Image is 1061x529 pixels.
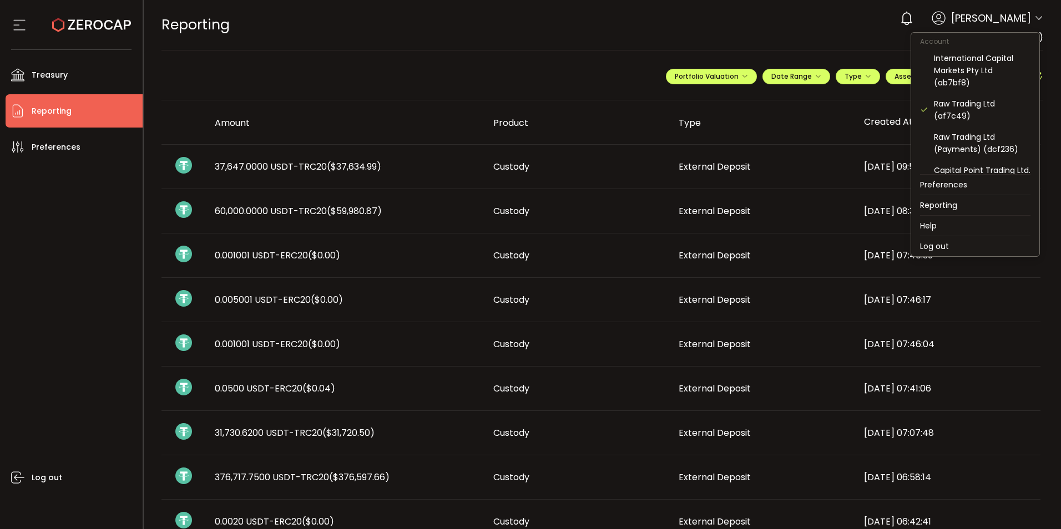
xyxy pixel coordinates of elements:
[886,69,933,84] button: Asset
[493,338,529,350] span: Custody
[493,249,529,262] span: Custody
[911,195,1039,215] li: Reporting
[932,31,1043,44] span: Raw Trading Ltd (af7c49)
[845,72,871,81] span: Type
[215,515,334,528] span: 0.0020 USDT-ERC20
[493,471,529,484] span: Custody
[771,72,821,81] span: Date Range
[215,205,382,217] span: 60,000.0000 USDT-TRC20
[911,175,1039,195] li: Preferences
[911,37,958,46] span: Account
[679,426,751,439] span: External Deposit
[493,382,529,395] span: Custody
[911,236,1039,256] li: Log out
[679,515,751,528] span: External Deposit
[855,382,1040,395] div: [DATE] 07:41:06
[855,113,1040,132] div: Created At
[327,160,381,173] span: ($37,634.99)
[484,116,670,129] div: Product
[215,293,343,306] span: 0.005001 USDT-ERC20
[308,249,340,262] span: ($0.00)
[215,338,340,350] span: 0.001001 USDT-ERC20
[895,72,915,81] span: Asset
[666,69,757,84] button: Portfolio Valuation
[679,249,751,262] span: External Deposit
[675,72,748,81] span: Portfolio Valuation
[302,382,335,395] span: ($0.04)
[161,15,230,34] span: Reporting
[215,471,390,484] span: 376,717.7500 USDT-TRC20
[855,160,1040,173] div: [DATE] 09:58:31
[175,512,192,528] img: usdt_portfolio.svg
[934,98,1030,122] div: Raw Trading Ltd (af7c49)
[934,131,1030,155] div: Raw Trading Ltd (Payments) (dcf236)
[175,423,192,440] img: usdt_portfolio.svg
[855,205,1040,217] div: [DATE] 08:34:16
[855,338,1040,350] div: [DATE] 07:46:04
[493,160,529,173] span: Custody
[855,293,1040,306] div: [DATE] 07:46:17
[679,205,751,217] span: External Deposit
[32,67,68,83] span: Treasury
[322,426,375,439] span: ($31,720.50)
[855,426,1040,439] div: [DATE] 07:07:48
[215,160,381,173] span: 37,647.0000 USDT-TRC20
[1006,476,1061,529] iframe: Chat Widget
[836,69,880,84] button: Type
[493,205,529,217] span: Custody
[175,246,192,262] img: usdt_portfolio.svg
[329,471,390,484] span: ($376,597.66)
[951,11,1031,26] span: [PERSON_NAME]
[206,116,484,129] div: Amount
[679,471,751,484] span: External Deposit
[493,293,529,306] span: Custody
[679,160,751,173] span: External Deposit
[911,216,1039,236] li: Help
[302,515,334,528] span: ($0.00)
[934,52,1030,89] div: International Capital Markets Pty Ltd (ab7bf8)
[175,201,192,218] img: usdt_portfolio.svg
[175,334,192,351] img: usdt_portfolio.svg
[670,116,855,129] div: Type
[175,379,192,395] img: usdt_portfolio.svg
[32,139,80,155] span: Preferences
[679,293,751,306] span: External Deposit
[308,338,340,350] span: ($0.00)
[679,338,751,350] span: External Deposit
[679,382,751,395] span: External Deposit
[855,471,1040,484] div: [DATE] 06:58:14
[215,249,340,262] span: 0.001001 USDT-ERC20
[175,157,192,174] img: usdt_portfolio.svg
[32,103,72,119] span: Reporting
[762,69,830,84] button: Date Range
[855,515,1040,528] div: [DATE] 06:42:41
[32,470,62,486] span: Log out
[215,426,375,439] span: 31,730.6200 USDT-TRC20
[175,467,192,484] img: usdt_portfolio.svg
[855,249,1040,262] div: [DATE] 07:46:39
[311,293,343,306] span: ($0.00)
[493,515,529,528] span: Custody
[327,205,382,217] span: ($59,980.87)
[175,290,192,307] img: usdt_portfolio.svg
[493,426,529,439] span: Custody
[934,164,1030,189] div: Capital Point Trading Ltd. (Payments) (de1af4)
[215,382,335,395] span: 0.0500 USDT-ERC20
